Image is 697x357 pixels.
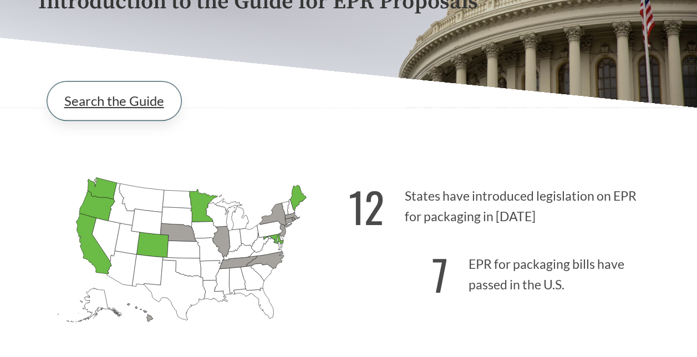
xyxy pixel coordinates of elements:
[349,169,659,237] p: States have introduced legislation on EPR for packaging in [DATE]
[432,243,448,305] strong: 7
[349,237,659,305] p: EPR for packaging bills have passed in the U.S.
[47,81,181,120] a: Search the Guide
[349,176,384,237] strong: 12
